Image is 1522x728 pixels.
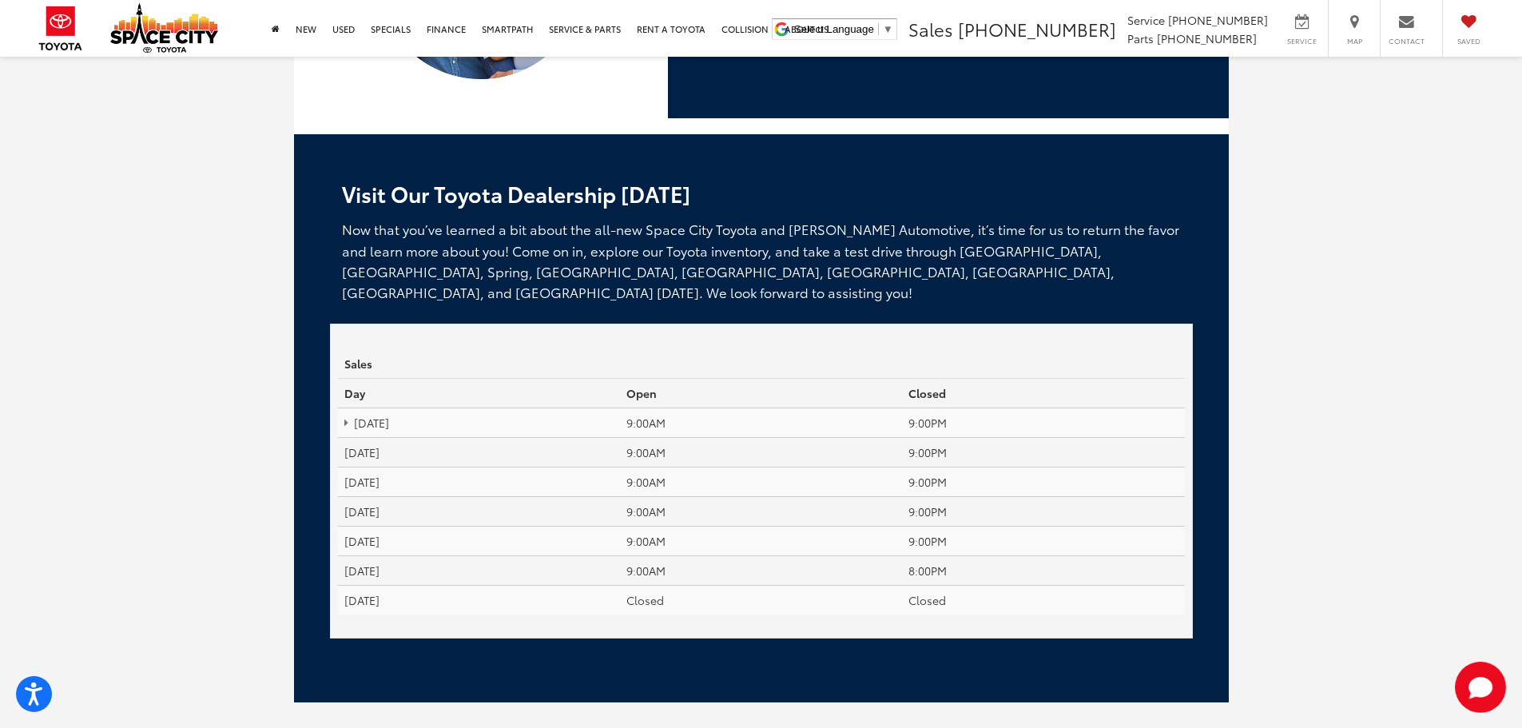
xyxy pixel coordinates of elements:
[1389,35,1425,46] span: Contact
[620,408,902,438] td: 9:00AM
[342,182,1181,205] h2: Visit Our Toyota Dealership [DATE]
[883,23,893,35] span: ▼
[902,467,1184,497] td: 9:00PM
[338,586,620,615] td: [DATE]
[620,556,902,586] td: 9:00AM
[620,467,902,497] td: 9:00AM
[902,497,1184,527] td: 9:00PM
[902,408,1184,438] td: 9:00PM
[1168,12,1268,28] span: [PHONE_NUMBER]
[338,467,620,497] td: [DATE]
[338,408,620,438] td: [DATE]
[338,556,620,586] td: [DATE]
[342,219,1181,304] p: Now that you’ve learned a bit about the all-new Space City Toyota and [PERSON_NAME] Automotive, i...
[620,497,902,527] td: 9:00AM
[338,497,620,527] td: [DATE]
[1451,35,1486,46] span: Saved
[908,16,953,42] span: Sales
[908,385,946,401] b: Closed
[1337,35,1372,46] span: Map
[338,527,620,556] td: [DATE]
[626,385,657,401] b: Open
[794,23,893,35] a: Select Language​
[902,527,1184,556] td: 9:00PM
[878,23,879,35] span: ​
[1157,30,1257,46] span: [PHONE_NUMBER]
[1127,12,1165,28] span: Service
[902,438,1184,467] td: 9:00PM
[902,556,1184,586] td: 8:00PM
[1284,35,1320,46] span: Service
[1455,662,1506,713] button: Toggle Chat Window
[958,16,1116,42] span: [PHONE_NUMBER]
[110,3,218,53] img: Space City Toyota
[1127,30,1154,46] span: Parts
[794,23,874,35] span: Select Language
[344,385,365,401] b: Day
[620,527,902,556] td: 9:00AM
[1455,662,1506,713] svg: Start Chat
[902,586,1184,615] td: Closed
[338,438,620,467] td: [DATE]
[620,438,902,467] td: 9:00AM
[620,586,902,615] td: Closed
[344,356,372,372] b: Sales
